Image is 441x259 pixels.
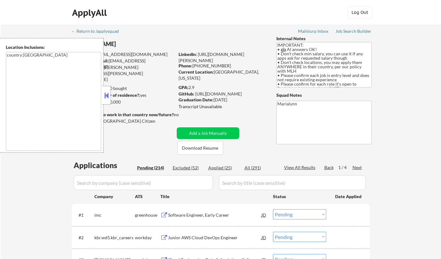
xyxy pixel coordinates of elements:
div: [PERSON_NAME] [72,40,199,48]
div: [PHONE_NUMBER] [179,63,266,69]
div: ApplyAll [72,7,109,18]
input: Search by title (case sensitive) [219,175,366,190]
div: [DATE] [179,97,266,103]
a: ← Return to /applysquad [71,29,125,35]
strong: LinkedIn: [179,52,197,57]
button: Add a Job Manually [177,127,239,139]
div: JD [261,209,267,220]
div: [EMAIL_ADDRESS][DOMAIN_NAME] [72,58,175,70]
div: [GEOGRAPHIC_DATA], [US_STATE] [179,69,266,81]
div: Yes, I am a [DEMOGRAPHIC_DATA] Citizen [72,118,176,124]
strong: Graduation Date: [179,97,214,102]
div: Excluded (52) [173,165,204,171]
div: Mailslurp Inbox [298,29,329,33]
button: Download Resume [177,141,223,155]
div: All (291) [244,165,275,171]
div: #1 [79,212,89,218]
a: Mailslurp Inbox [298,29,329,35]
div: [EMAIL_ADDRESS][DOMAIN_NAME] [72,51,175,57]
div: Applied (25) [208,165,239,171]
a: [URL][DOMAIN_NAME] [195,91,242,96]
strong: Current Location: [179,69,214,74]
div: workday [135,235,160,241]
div: kbr.wd5.kbr_careers [94,235,135,241]
div: JD [261,232,267,243]
strong: Phone: [179,63,192,68]
div: Applications [74,162,135,169]
div: 20 sent / 250 bought [71,85,175,91]
div: greenhouse [135,212,160,218]
div: imc [94,212,135,218]
div: Back [324,164,334,171]
div: Company [94,193,135,200]
div: Squad Notes [276,92,372,98]
a: Job Search Builder [335,29,372,35]
div: 2.9 [179,84,267,91]
button: Log Out [348,6,372,19]
div: ATS [135,193,160,200]
div: View All Results [284,164,317,171]
div: Junior AWS Cloud DevOps Engineer [168,235,262,241]
div: Title [160,193,267,200]
input: Search by company (case sensitive) [74,175,213,190]
a: [URL][DOMAIN_NAME][PERSON_NAME] [179,52,244,63]
div: Date Applied [335,193,362,200]
div: $70,000 [71,99,175,105]
div: Job Search Builder [335,29,372,33]
div: #2 [79,235,89,241]
div: Location Inclusions: [6,44,101,50]
div: Internal Notes [276,36,372,42]
div: 1 / 4 [338,164,352,171]
div: ← Return to /applysquad [71,29,125,33]
div: Next [352,164,362,171]
div: Status [273,191,326,202]
strong: GitHub: [179,91,194,96]
strong: Will need Visa to work in that country now/future?: [72,112,175,117]
strong: GPA: [179,85,188,90]
div: Software Engineer, Early Career [168,212,262,218]
div: no [174,112,192,118]
div: yes [71,92,173,98]
div: [PERSON_NAME][EMAIL_ADDRESS][PERSON_NAME][DOMAIN_NAME] [72,64,175,83]
div: Pending (214) [137,165,168,171]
